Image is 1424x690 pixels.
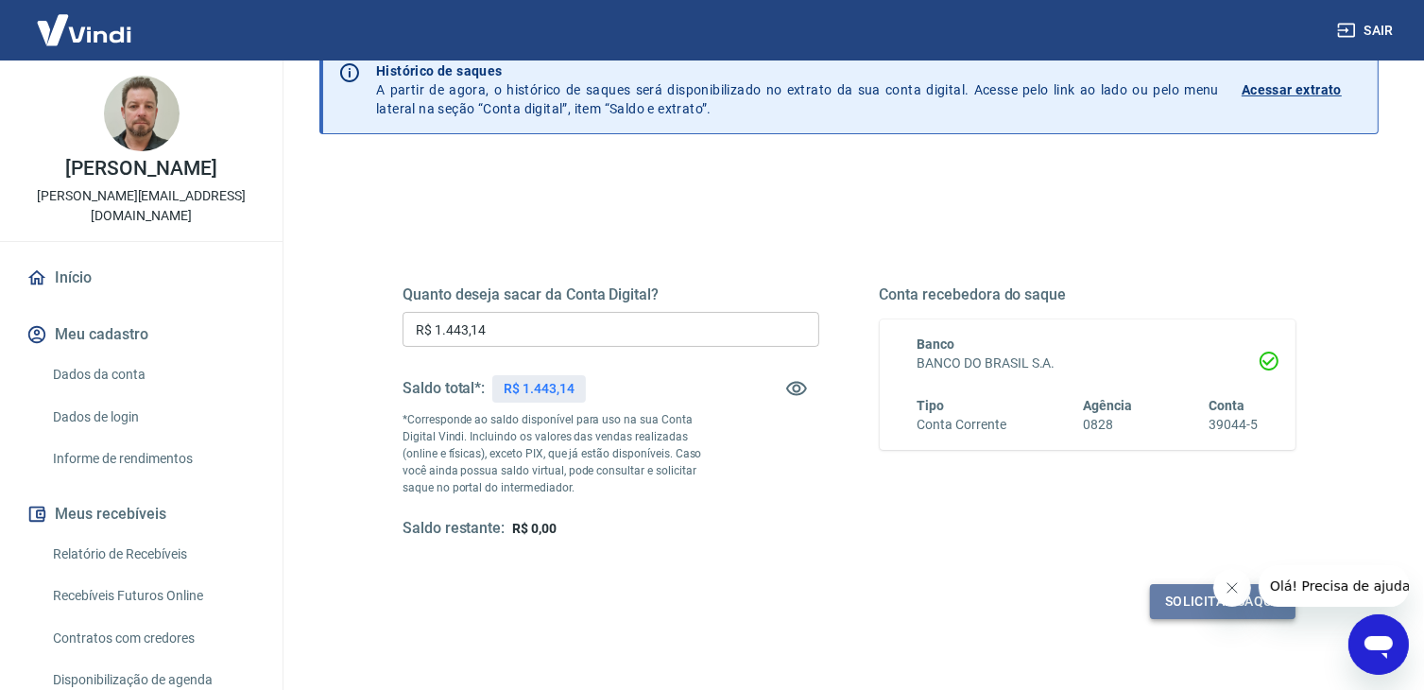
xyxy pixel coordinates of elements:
a: Relatório de Recebíveis [45,535,260,574]
p: [PERSON_NAME] [65,159,216,179]
button: Solicitar saque [1150,584,1295,619]
a: Dados da conta [45,355,260,394]
iframe: Fechar mensagem [1213,569,1251,607]
span: Olá! Precisa de ajuda? [11,13,159,28]
img: Vindi [23,1,146,59]
p: [PERSON_NAME][EMAIL_ADDRESS][DOMAIN_NAME] [15,186,267,226]
span: Tipo [918,398,945,413]
p: *Corresponde ao saldo disponível para uso na sua Conta Digital Vindi. Incluindo os valores das ve... [403,411,714,496]
h6: 39044-5 [1209,415,1258,435]
img: 223a9f67-d98a-484c-8d27-a7b92921aa75.jpeg [104,76,180,151]
p: Acessar extrato [1242,80,1342,99]
a: Dados de login [45,398,260,437]
p: Histórico de saques [376,61,1219,80]
h6: 0828 [1083,415,1132,435]
p: R$ 1.443,14 [504,379,574,399]
button: Meu cadastro [23,314,260,355]
a: Informe de rendimentos [45,440,260,478]
h6: BANCO DO BRASIL S.A. [918,354,1259,373]
p: A partir de agora, o histórico de saques será disponibilizado no extrato da sua conta digital. Ac... [376,61,1219,118]
iframe: Mensagem da empresa [1259,565,1409,607]
button: Sair [1333,13,1401,48]
button: Meus recebíveis [23,493,260,535]
a: Início [23,257,260,299]
h6: Conta Corrente [918,415,1006,435]
h5: Saldo total*: [403,379,485,398]
span: Banco [918,336,955,352]
span: Agência [1083,398,1132,413]
span: Conta [1209,398,1244,413]
a: Recebíveis Futuros Online [45,577,260,615]
span: R$ 0,00 [512,521,557,536]
h5: Quanto deseja sacar da Conta Digital? [403,285,819,304]
a: Contratos com credores [45,619,260,658]
iframe: Botão para abrir a janela de mensagens [1348,614,1409,675]
a: Acessar extrato [1242,61,1363,118]
h5: Saldo restante: [403,519,505,539]
h5: Conta recebedora do saque [880,285,1296,304]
